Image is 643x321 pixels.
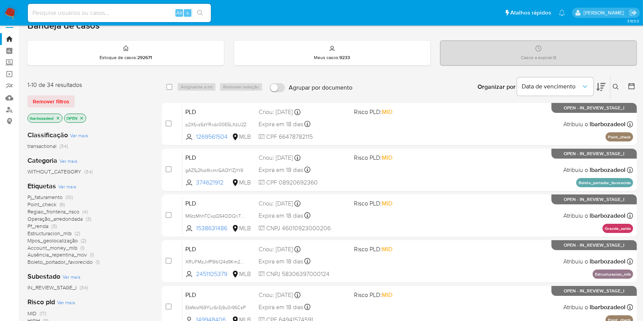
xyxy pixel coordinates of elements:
a: Notificações [559,10,565,16]
a: Sair [629,9,637,17]
p: lucas.barboza@mercadolivre.com [584,9,627,16]
span: 3.163.0 [627,18,639,24]
input: Pesquise usuários ou casos... [28,8,211,18]
span: Atalhos rápidos [510,9,551,17]
button: search-icon [192,8,208,18]
span: Alt [176,9,182,16]
span: s [186,9,189,16]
